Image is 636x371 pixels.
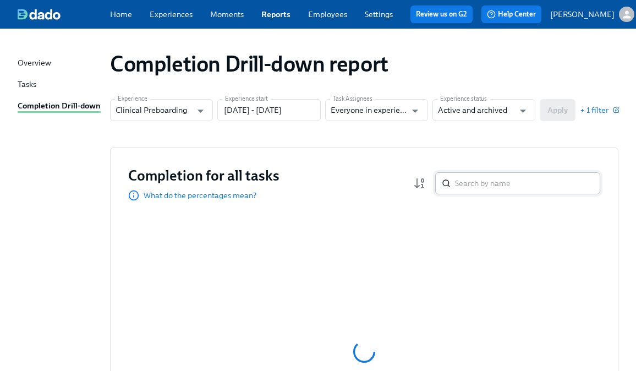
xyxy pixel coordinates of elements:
[192,102,209,119] button: Open
[487,9,536,20] span: Help Center
[481,6,541,23] button: Help Center
[110,51,388,77] h1: Completion Drill-down report
[261,9,290,19] a: Reports
[308,9,347,19] a: Employees
[18,9,110,20] a: dado
[550,7,634,22] button: [PERSON_NAME]
[455,172,600,194] input: Search by name
[144,190,256,201] p: What do the percentages mean?
[550,9,615,20] p: [PERSON_NAME]
[413,177,426,190] svg: Completion rate (low to high)
[110,9,132,19] a: Home
[210,9,244,19] a: Moments
[407,102,424,119] button: Open
[18,57,101,70] a: Overview
[150,9,193,19] a: Experiences
[18,79,101,91] a: Tasks
[410,6,473,23] button: Review us on G2
[128,166,279,185] h3: Completion for all tasks
[18,57,51,70] div: Overview
[514,102,531,119] button: Open
[18,79,36,91] div: Tasks
[18,9,61,20] img: dado
[416,9,467,20] a: Review us on G2
[365,9,393,19] a: Settings
[580,105,618,116] button: + 1 filter
[18,100,101,113] a: Completion Drill-down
